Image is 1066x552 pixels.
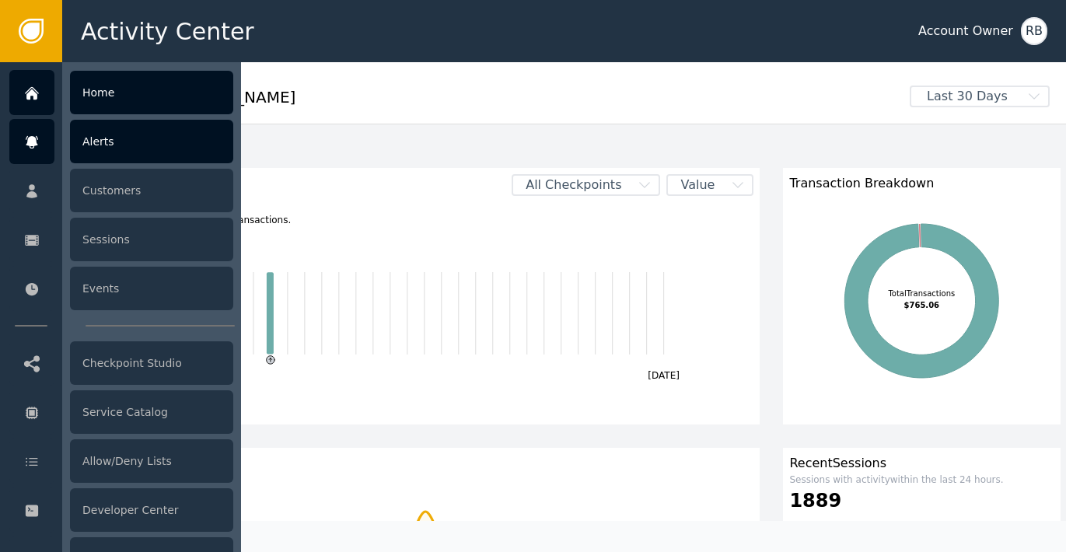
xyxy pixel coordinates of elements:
[648,370,680,381] text: [DATE]
[70,169,233,212] div: Customers
[267,272,274,354] rect: Transaction2025-09-07
[70,390,233,434] div: Service Catalog
[1021,17,1047,45] button: RB
[904,301,940,309] tspan: $765.06
[888,289,956,298] tspan: Total Transactions
[92,454,753,473] div: Customers
[70,488,233,532] div: Developer Center
[9,341,233,386] a: Checkpoint Studio
[9,168,233,213] a: Customers
[789,473,1054,487] div: Sessions with activity within the last 24 hours.
[512,174,660,196] button: All Checkpoints
[70,120,233,163] div: Alerts
[9,438,233,484] a: Allow/Deny Lists
[789,487,1054,515] div: 1889
[70,267,233,310] div: Events
[513,176,634,194] span: All Checkpoints
[666,174,753,196] button: Value
[70,439,233,483] div: Allow/Deny Lists
[9,217,233,262] a: Sessions
[9,119,233,164] a: Alerts
[789,174,934,193] span: Transaction Breakdown
[86,86,899,120] div: Welcome , [PERSON_NAME]
[789,454,1054,473] div: Recent Sessions
[899,86,1061,107] button: Last 30 Days
[9,266,233,311] a: Events
[668,176,727,194] span: Value
[9,390,233,435] a: Service Catalog
[70,341,233,385] div: Checkpoint Studio
[9,70,233,115] a: Home
[81,14,254,49] span: Activity Center
[911,87,1023,106] span: Last 30 Days
[70,71,233,114] div: Home
[9,487,233,533] a: Developer Center
[70,218,233,261] div: Sessions
[918,22,1013,40] div: Account Owner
